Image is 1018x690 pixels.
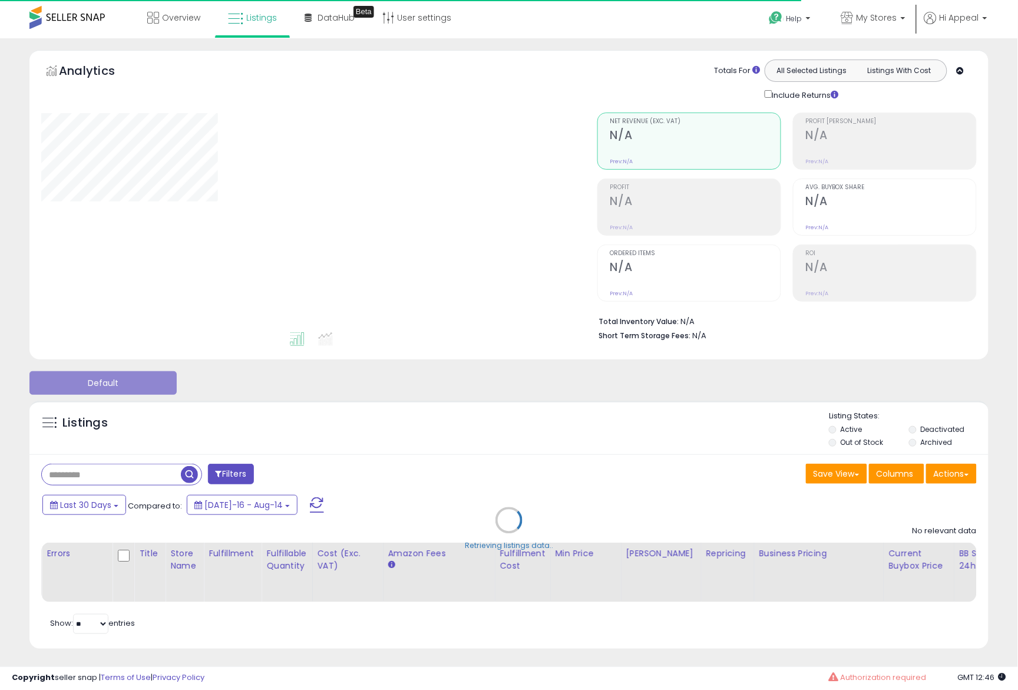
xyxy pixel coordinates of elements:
[610,260,781,276] h2: N/A
[806,184,976,191] span: Avg. Buybox Share
[610,158,633,165] small: Prev: N/A
[599,316,679,326] b: Total Inventory Value:
[12,673,204,684] div: seller snap | |
[924,12,987,38] a: Hi Appeal
[29,371,177,395] button: Default
[610,290,633,297] small: Prev: N/A
[599,331,691,341] b: Short Term Storage Fees:
[610,128,781,144] h2: N/A
[806,260,976,276] h2: N/A
[246,12,277,24] span: Listings
[786,14,802,24] span: Help
[101,672,151,684] a: Terms of Use
[940,12,979,24] span: Hi Appeal
[760,2,822,38] a: Help
[610,194,781,210] h2: N/A
[857,12,897,24] span: My Stores
[715,65,761,77] div: Totals For
[806,290,829,297] small: Prev: N/A
[610,224,633,231] small: Prev: N/A
[59,62,138,82] h5: Analytics
[958,672,1006,684] span: 2025-09-14 12:46 GMT
[610,118,781,125] span: Net Revenue (Exc. VAT)
[806,158,829,165] small: Prev: N/A
[806,128,976,144] h2: N/A
[855,63,943,78] button: Listings With Cost
[353,6,374,18] div: Tooltip anchor
[162,12,200,24] span: Overview
[318,12,355,24] span: DataHub
[12,672,55,684] strong: Copyright
[806,118,976,125] span: Profit [PERSON_NAME]
[693,330,707,341] span: N/A
[806,194,976,210] h2: N/A
[806,250,976,257] span: ROI
[610,184,781,191] span: Profit
[769,11,784,25] i: Get Help
[465,541,553,552] div: Retrieving listings data..
[599,313,968,328] li: N/A
[768,63,856,78] button: All Selected Listings
[806,224,829,231] small: Prev: N/A
[153,672,204,684] a: Privacy Policy
[610,250,781,257] span: Ordered Items
[756,88,853,101] div: Include Returns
